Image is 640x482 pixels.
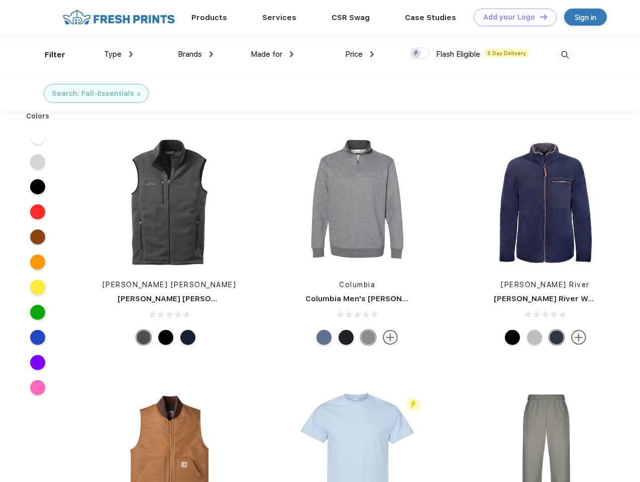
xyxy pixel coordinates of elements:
div: Charcoal Heather [361,330,376,345]
img: dropdown.png [290,51,293,57]
div: Black [158,330,173,345]
a: Columbia [339,281,375,289]
div: Add your Logo [483,13,535,22]
img: fo%20logo%202.webp [60,9,178,26]
img: more.svg [571,330,586,345]
a: Products [191,13,227,22]
span: Price [345,50,363,59]
a: [PERSON_NAME] [PERSON_NAME] [102,281,237,289]
div: River Blue Navy [180,330,195,345]
div: Navy [549,330,564,345]
img: func=resize&h=266 [102,136,236,270]
div: Black [505,330,520,345]
a: Columbia Men's [PERSON_NAME] Mountain Half-Zip Sweater [305,294,536,303]
img: more.svg [383,330,398,345]
span: Brands [178,50,202,59]
div: Colors [19,111,57,122]
img: DT [540,14,547,20]
div: Sign in [575,12,596,23]
img: desktop_search.svg [557,47,573,63]
img: flash_active_toggle.svg [406,398,420,411]
img: dropdown.png [370,51,374,57]
a: [PERSON_NAME] [PERSON_NAME] Fleece Vest [118,294,293,303]
div: Carbon Heather [316,330,332,345]
img: func=resize&h=266 [290,136,424,270]
div: Filter [45,49,65,61]
img: dropdown.png [129,51,133,57]
span: 5 Day Delivery [484,49,529,58]
span: Flash Eligible [436,50,480,59]
span: Type [104,50,122,59]
a: [PERSON_NAME] River [501,281,590,289]
div: Grey Steel [136,330,151,345]
div: Search: Fall-Essentials [52,88,134,99]
a: Sign in [564,9,607,26]
div: Black [339,330,354,345]
div: Light-Grey [527,330,542,345]
img: dropdown.png [209,51,213,57]
span: Made for [251,50,282,59]
img: func=resize&h=266 [479,136,612,270]
img: filter_cancel.svg [137,92,141,96]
